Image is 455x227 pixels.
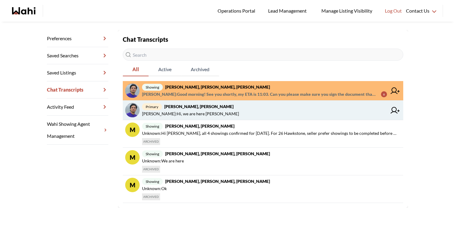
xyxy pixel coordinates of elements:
[123,120,403,148] a: Mshowing[PERSON_NAME], [PERSON_NAME]Unknown:Hi [PERSON_NAME], all 4 showings confirmed for [DATE]...
[123,81,403,101] a: showing[PERSON_NAME], [PERSON_NAME], [PERSON_NAME][PERSON_NAME]:Good morning! See you shortly, my...
[385,7,402,15] span: Log Out
[47,116,108,145] a: Wahi Showing Agent Management
[165,123,234,129] strong: [PERSON_NAME], [PERSON_NAME]
[268,7,309,15] span: Lead Management
[47,64,108,81] a: Saved Listings
[12,7,36,14] a: Wahi homepage
[142,178,163,185] span: showing
[47,47,108,64] a: Saved Searches
[47,81,108,98] a: Chat Transcripts
[164,104,234,109] strong: [PERSON_NAME], [PERSON_NAME]
[142,91,376,98] span: [PERSON_NAME] : Good morning! See you shortly, my ETA is 11:03. Can you please make sure you sign...
[142,103,162,110] span: primary
[149,63,181,76] button: Active
[125,83,140,98] img: chat avatar
[123,63,149,76] button: All
[142,185,167,192] span: Unknown : Ok
[123,175,403,203] a: Mshowing[PERSON_NAME], [PERSON_NAME], [PERSON_NAME]Unknown:OkARCHIVED
[142,110,239,117] span: [PERSON_NAME] : Hi, we are here [PERSON_NAME]
[125,123,140,137] div: M
[142,166,160,173] span: ARCHIVED
[123,49,403,61] input: Search
[142,130,398,137] span: Unknown : Hi [PERSON_NAME], all 4 showings confirmed for [DATE]. For 26 Hawkstone, seller prefer ...
[47,30,108,47] a: Preferences
[165,84,270,89] strong: [PERSON_NAME], [PERSON_NAME], [PERSON_NAME]
[125,178,140,192] div: M
[123,148,403,175] a: Mshowing[PERSON_NAME], [PERSON_NAME], [PERSON_NAME]Unknown:We are hereARCHIVED
[142,157,184,165] span: Unknown : We are here
[165,151,270,156] strong: [PERSON_NAME], [PERSON_NAME], [PERSON_NAME]
[125,150,140,165] div: M
[142,138,160,145] span: ARCHIVED
[125,103,140,117] img: chat avatar
[218,7,257,15] span: Operations Portal
[165,179,270,184] strong: [PERSON_NAME], [PERSON_NAME], [PERSON_NAME]
[181,63,219,76] button: Archived
[320,7,374,15] span: Manage Listing Visibility
[123,101,403,120] a: primary[PERSON_NAME], [PERSON_NAME][PERSON_NAME]:Hi, we are here [PERSON_NAME]
[381,91,387,97] div: 6
[142,193,160,200] span: ARCHIVED
[142,123,163,130] span: showing
[123,36,168,43] strong: Chat Transcripts
[47,98,108,116] a: Activity Feed
[142,150,163,157] span: showing
[142,84,163,91] span: showing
